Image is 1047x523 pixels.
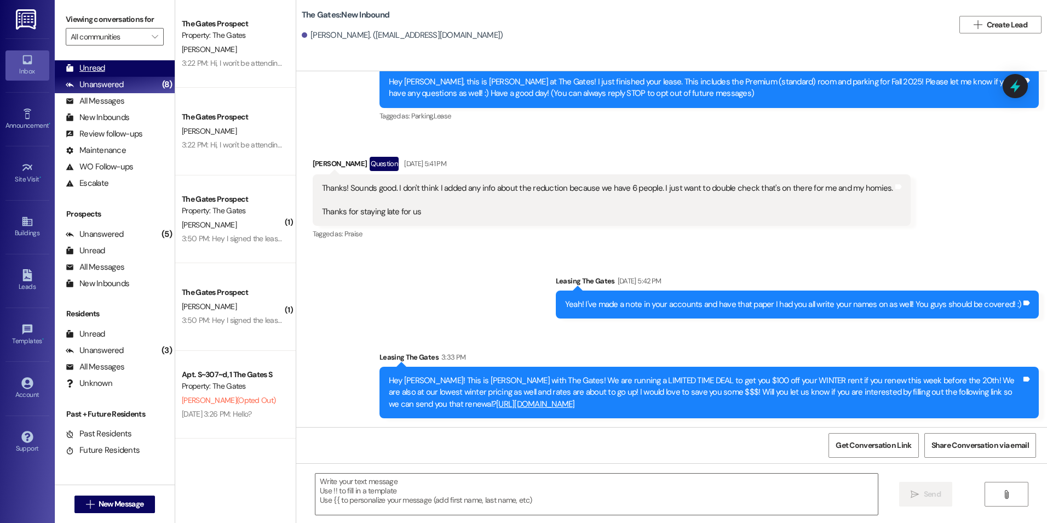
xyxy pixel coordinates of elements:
[86,500,94,509] i: 
[182,18,283,30] div: The Gates Prospect
[182,220,237,230] span: [PERSON_NAME]
[974,20,982,29] i: 
[66,261,124,273] div: All Messages
[439,351,465,363] div: 3:33 PM
[66,278,129,289] div: New Inbounds
[66,245,105,257] div: Unread
[71,28,146,46] input: All communities
[556,275,1039,291] div: Leasing The Gates
[55,308,175,320] div: Residents
[615,275,661,287] div: [DATE] 5:42 PM
[5,50,49,80] a: Inbox
[313,157,911,174] div: [PERSON_NAME]
[152,32,158,41] i: 
[66,79,124,90] div: Unanswered
[182,194,283,205] div: The Gates Prospect
[66,161,133,173] div: WO Follow-ups
[49,120,50,128] span: •
[16,9,38,30] img: ResiDesk Logo
[159,226,175,243] div: (5)
[182,234,419,243] div: 3:50 PM: Hey I signed the lease is everything good on my end for the lease
[55,208,175,220] div: Prospects
[389,375,1021,410] div: Hey [PERSON_NAME]! This is [PERSON_NAME] with The Gates! We are running a LIMITED TIME DEAL to ge...
[924,488,941,500] span: Send
[182,302,237,311] span: [PERSON_NAME]
[389,76,1021,100] div: Hey [PERSON_NAME], this is [PERSON_NAME] at The Gates! I just finished your lease. This includes ...
[182,58,408,68] div: 3:22 PM: Hi, I won't be attending the winter semester. Thank you though!
[39,174,41,181] span: •
[66,428,132,440] div: Past Residents
[66,128,142,140] div: Review follow-ups
[182,30,283,41] div: Property: The Gates
[66,178,108,189] div: Escalate
[5,374,49,403] a: Account
[434,111,451,121] span: Lease
[1002,490,1010,499] i: 
[182,44,237,54] span: [PERSON_NAME]
[159,76,175,93] div: (8)
[911,490,919,499] i: 
[411,111,434,121] span: Parking ,
[401,158,446,169] div: [DATE] 5:41 PM
[66,378,112,389] div: Unknown
[182,409,252,419] div: [DATE] 3:26 PM: Hello?
[182,205,283,217] div: Property: The Gates
[496,399,575,410] a: [URL][DOMAIN_NAME]
[370,157,399,170] div: Question
[182,111,283,123] div: The Gates Prospect
[66,229,124,240] div: Unanswered
[66,11,164,28] label: Viewing conversations for
[302,9,389,21] b: The Gates: New Inbound
[379,351,1039,367] div: Leasing The Gates
[182,126,237,136] span: [PERSON_NAME]
[66,62,105,74] div: Unread
[302,30,503,41] div: [PERSON_NAME]. ([EMAIL_ADDRESS][DOMAIN_NAME])
[42,336,44,343] span: •
[5,158,49,188] a: Site Visit •
[66,361,124,373] div: All Messages
[182,287,283,298] div: The Gates Prospect
[5,266,49,295] a: Leads
[5,320,49,350] a: Templates •
[931,440,1029,451] span: Share Conversation via email
[66,145,126,156] div: Maintenance
[379,108,1039,124] div: Tagged as:
[987,19,1027,31] span: Create Lead
[182,395,275,405] span: [PERSON_NAME] (Opted Out)
[66,112,129,123] div: New Inbounds
[182,369,283,380] div: Apt. S~307~d, 1 The Gates S
[344,229,363,238] span: Praise
[5,212,49,242] a: Buildings
[959,16,1042,33] button: Create Lead
[836,440,911,451] span: Get Conversation Link
[99,498,143,510] span: New Message
[66,445,140,456] div: Future Residents
[74,496,156,513] button: New Message
[5,428,49,457] a: Support
[565,299,1021,310] div: Yeah! I've made a note in your accounts and have that paper I had you all write your names on as ...
[182,380,283,392] div: Property: The Gates
[182,315,419,325] div: 3:50 PM: Hey I signed the lease is everything good on my end for the lease
[55,408,175,420] div: Past + Future Residents
[322,183,893,218] div: Thanks! Sounds good. I don't think I added any info about the reduction because we have 6 people....
[159,342,175,359] div: (3)
[899,482,952,507] button: Send
[66,328,105,340] div: Unread
[66,95,124,107] div: All Messages
[66,345,124,356] div: Unanswered
[313,226,911,242] div: Tagged as:
[924,433,1036,458] button: Share Conversation via email
[829,433,918,458] button: Get Conversation Link
[182,140,408,150] div: 3:22 PM: Hi, I won't be attending the winter semester. Thank you though!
